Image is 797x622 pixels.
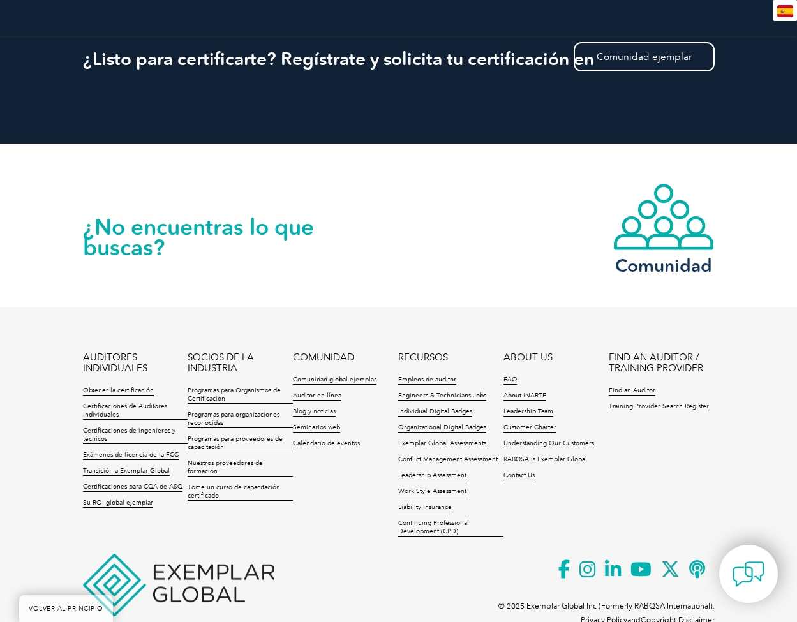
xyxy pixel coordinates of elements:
a: About iNARTE [503,392,546,401]
font: Certificaciones para CQA de ASQ [83,483,182,491]
a: Calendario de eventos [293,440,360,448]
a: Certificaciones para CQA de ASQ [83,483,182,492]
font: Programas para organizaciones reconocidas [188,411,279,427]
a: Find an Auditor [609,387,655,396]
a: Certificaciones de ingenieros y técnicos [83,427,188,444]
font: Calendario de eventos [293,440,360,447]
a: Comunidad [613,182,715,274]
a: Transición a Exemplar Global [83,467,170,476]
a: ABOUT US [503,352,553,363]
a: Comunidad ejemplar [574,42,715,71]
font: Blog y noticias [293,408,336,415]
a: Continuing Professional Development (CPD) [398,519,503,537]
font: Comunidad ejemplar [597,51,692,63]
a: Programas para organizaciones reconocidas [188,411,293,428]
a: RABQSA is Exemplar Global [503,455,587,464]
font: Empleos de auditor [398,376,456,383]
font: Tome un curso de capacitación certificado [188,484,280,500]
font: Exámenes de licencia de la FCC [83,451,179,459]
a: Auditor en línea [293,392,341,401]
font: Obtener la certificación [83,387,154,394]
font: Su ROI global ejemplar [83,499,153,507]
font: Seminarios web [293,424,340,431]
font: ¿No encuentras lo que buscas? [83,214,314,261]
a: COMUNIDAD [293,352,354,363]
a: Conflict Management Assessment [398,455,498,464]
a: Organizational Digital Badges [398,424,486,433]
font: SOCIOS DE LA INDUSTRIA [188,352,254,374]
a: Seminarios web [293,424,340,433]
a: Leadership Assessment [398,471,466,480]
a: Certificaciones de Auditores Individuales [83,403,188,420]
font: Nuestros proveedores de formación [188,459,263,475]
a: Programas para Organismos de Certificación [188,387,293,404]
font: VOLVER AL PRINCIPIO [29,605,103,612]
a: Empleos de auditor [398,376,456,385]
font: Programas para proveedores de capacitación [188,435,283,451]
a: Tome un curso de capacitación certificado [188,484,293,501]
font: Certificaciones de Auditores Individuales [83,403,167,418]
a: Engineers & Technicians Jobs [398,392,486,401]
a: SOCIOS DE LA INDUSTRIA [188,352,293,374]
img: contact-chat.png [733,558,764,590]
font: ¿Listo para certificarte? Regístrate y solicita tu certificación en [83,48,594,70]
a: Su ROI global ejemplar [83,499,153,508]
a: Nuestros proveedores de formación [188,459,293,477]
a: Individual Digital Badges [398,408,472,417]
a: Training Provider Search Register [609,403,709,411]
font: Programas para Organismos de Certificación [188,387,281,403]
a: FIND AN AUDITOR / TRAINING PROVIDER [609,352,714,374]
a: Work Style Assessment [398,487,466,496]
font: Auditor en línea [293,392,341,399]
font: AUDITORES INDIVIDUALES [83,352,147,374]
a: AUDITORES INDIVIDUALES [83,352,188,374]
a: Leadership Team [503,408,553,417]
a: Liability Insurance [398,503,452,512]
a: Obtener la certificación [83,387,154,396]
font: Transición a Exemplar Global [83,467,170,475]
font: Comunidad [615,255,712,276]
a: Understanding Our Customers [503,440,594,448]
a: RECURSOS [398,352,448,363]
img: icon-community.webp [613,182,715,251]
a: Contact Us [503,471,535,480]
a: Exámenes de licencia de la FCC [83,451,179,460]
a: FAQ [503,376,517,385]
a: Customer Charter [503,424,556,433]
a: Programas para proveedores de capacitación [188,435,293,452]
a: Exemplar Global Assessments [398,440,486,448]
font: Comunidad global ejemplar [293,376,376,383]
a: Blog y noticias [293,408,336,417]
img: Exemplar Global [83,554,274,616]
font: Certificaciones de ingenieros y técnicos [83,427,175,443]
p: © 2025 Exemplar Global Inc (Formerly RABQSA International). [498,599,715,613]
a: Comunidad global ejemplar [293,376,376,385]
a: VOLVER AL PRINCIPIO [19,595,113,622]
